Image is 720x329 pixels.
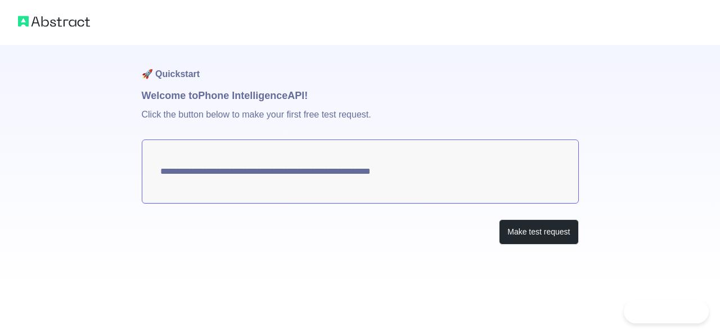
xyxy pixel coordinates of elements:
button: Make test request [499,219,578,245]
iframe: Toggle Customer Support [624,300,709,323]
p: Click the button below to make your first free test request. [142,103,579,139]
img: Abstract logo [18,13,90,29]
h1: Welcome to Phone Intelligence API! [142,88,579,103]
h1: 🚀 Quickstart [142,45,579,88]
